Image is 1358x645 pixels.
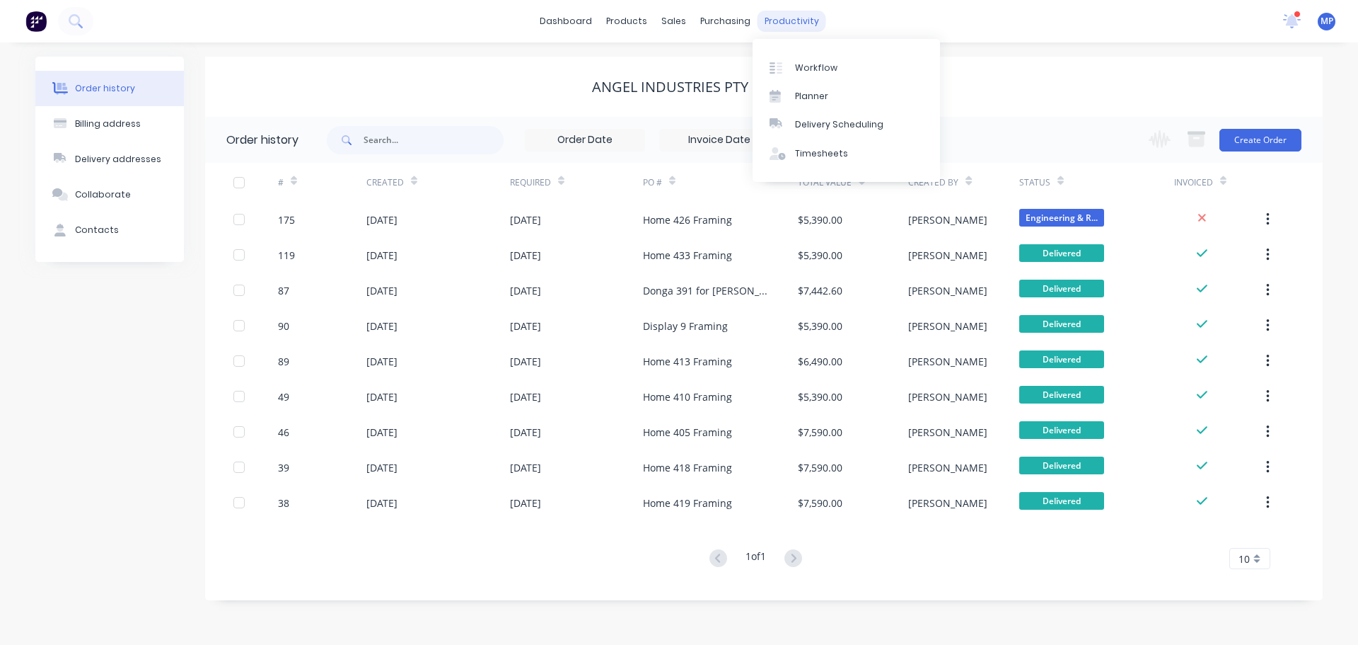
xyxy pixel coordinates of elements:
[592,79,936,96] div: Angel Industries Pty Ltd t/a Teeny Tiny Homes
[366,354,397,369] div: [DATE]
[1019,350,1104,368] span: Delivered
[510,425,541,440] div: [DATE]
[908,248,987,263] div: [PERSON_NAME]
[643,248,732,263] div: Home 433 Framing
[366,496,397,510] div: [DATE]
[75,188,131,201] div: Collaborate
[798,389,842,404] div: $5,390.00
[278,496,289,510] div: 38
[1019,457,1104,474] span: Delivered
[753,53,940,81] a: Workflow
[75,118,141,130] div: Billing address
[364,126,504,154] input: Search...
[1174,176,1213,189] div: Invoiced
[1219,129,1301,152] button: Create Order
[510,212,541,227] div: [DATE]
[753,82,940,110] a: Planner
[526,130,644,151] input: Order Date
[366,460,397,475] div: [DATE]
[278,354,289,369] div: 89
[35,177,184,212] button: Collaborate
[1019,209,1104,227] span: Engineering & R...
[753,139,940,168] a: Timesheets
[643,425,732,440] div: Home 405 Framing
[278,163,366,202] div: #
[643,319,728,333] div: Display 9 Framing
[510,248,541,263] div: [DATE]
[278,460,289,475] div: 39
[510,319,541,333] div: [DATE]
[798,283,842,298] div: $7,442.60
[366,163,510,202] div: Created
[278,176,284,189] div: #
[745,549,766,569] div: 1 of 1
[75,153,161,166] div: Delivery addresses
[908,212,987,227] div: [PERSON_NAME]
[798,354,842,369] div: $6,490.00
[908,163,1018,202] div: Created By
[1019,386,1104,404] span: Delivered
[1019,280,1104,297] span: Delivered
[278,283,289,298] div: 87
[75,224,119,236] div: Contacts
[510,389,541,404] div: [DATE]
[510,460,541,475] div: [DATE]
[35,212,184,248] button: Contacts
[510,283,541,298] div: [DATE]
[278,425,289,440] div: 46
[366,389,397,404] div: [DATE]
[226,132,298,149] div: Order history
[643,176,662,189] div: PO #
[366,283,397,298] div: [DATE]
[643,163,798,202] div: PO #
[366,176,404,189] div: Created
[643,389,732,404] div: Home 410 Framing
[1019,176,1050,189] div: Status
[643,354,732,369] div: Home 413 Framing
[510,354,541,369] div: [DATE]
[35,71,184,106] button: Order history
[25,11,47,32] img: Factory
[510,176,551,189] div: Required
[643,283,770,298] div: Donga 391 for [PERSON_NAME] & [PERSON_NAME]
[908,496,987,510] div: [PERSON_NAME]
[1019,421,1104,439] span: Delivered
[1174,163,1263,202] div: Invoiced
[366,425,397,440] div: [DATE]
[599,11,654,32] div: products
[908,425,987,440] div: [PERSON_NAME]
[1321,15,1333,28] span: MP
[1019,315,1104,333] span: Delivered
[643,212,732,227] div: Home 426 Framing
[798,319,842,333] div: $5,390.00
[798,460,842,475] div: $7,590.00
[1019,492,1104,510] span: Delivered
[908,319,987,333] div: [PERSON_NAME]
[758,11,826,32] div: productivity
[795,90,828,103] div: Planner
[795,118,883,131] div: Delivery Scheduling
[278,212,295,227] div: 175
[510,496,541,510] div: [DATE]
[643,496,732,510] div: Home 419 Framing
[366,319,397,333] div: [DATE]
[1019,163,1174,202] div: Status
[510,163,643,202] div: Required
[366,248,397,263] div: [DATE]
[533,11,599,32] a: dashboard
[798,496,842,510] div: $7,590.00
[654,11,693,32] div: sales
[75,82,135,95] div: Order history
[693,11,758,32] div: purchasing
[795,62,837,74] div: Workflow
[908,354,987,369] div: [PERSON_NAME]
[278,389,289,404] div: 49
[1019,244,1104,262] span: Delivered
[908,460,987,475] div: [PERSON_NAME]
[908,283,987,298] div: [PERSON_NAME]
[278,248,295,263] div: 119
[1238,552,1250,566] span: 10
[798,248,842,263] div: $5,390.00
[643,460,732,475] div: Home 418 Framing
[753,110,940,139] a: Delivery Scheduling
